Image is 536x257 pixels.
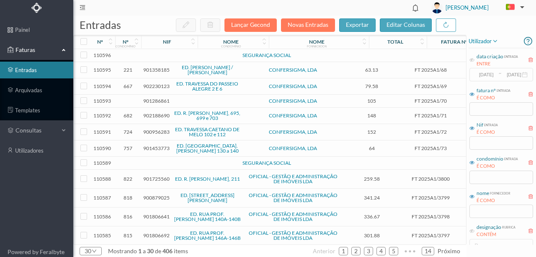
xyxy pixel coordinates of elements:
[477,94,510,101] div: É COMO
[496,87,510,93] div: entrada
[269,112,317,119] a: CONFERSIGMA, LDA
[180,192,234,203] a: ED. [STREET_ADDRESS][PERSON_NAME]
[92,232,113,239] span: 110585
[143,213,170,220] span: 901806641
[92,129,113,135] span: 110591
[463,98,513,104] span: Limpeza
[92,213,113,220] span: 110586
[345,195,399,201] span: 341.24
[221,44,241,48] div: condomínio
[80,5,85,10] i: icon: menu-fold
[403,129,459,135] span: FT 2025A1/72
[269,98,317,104] a: CONFERSIGMA, LDA
[431,2,443,13] img: user_titan3.af2715ee.jpg
[223,39,239,45] div: nome
[309,39,325,45] div: nome
[269,129,317,135] a: CONFERSIGMA, LDA
[116,44,136,48] div: condomínio
[403,67,459,73] span: FT 2025A1/68
[422,247,434,255] li: 14
[174,110,240,121] a: ED. R. [PERSON_NAME], 695, 699 e 703
[477,53,503,60] div: data criação
[499,1,528,14] button: PT
[403,213,459,220] span: FT 2025A1/3798
[92,83,113,89] span: 110594
[117,176,139,182] span: 822
[364,247,373,255] li: 3
[143,232,170,239] span: 901806692
[92,52,113,58] span: 110596
[345,213,399,220] span: 336.67
[117,67,139,73] span: 221
[97,39,103,45] div: nº
[380,18,432,32] button: editar colunas
[463,67,513,73] span: Limpeza
[477,231,515,238] div: CONTÉM
[477,223,501,231] div: designação
[269,145,317,151] a: CONFERSIGMA, LDA
[174,230,241,241] a: ED. RUA PROF. [PERSON_NAME] 146A-146B
[176,80,238,92] a: ED. TRAVESSA DO PASSEIO ALEGRE 2 E 6
[403,232,459,239] span: FT 2025A1/3797
[469,36,498,46] span: utilizador
[345,176,399,182] span: 259.58
[403,145,459,151] span: FT 2025A1/73
[161,247,174,254] span: 406
[477,197,510,204] div: É COMO
[224,18,277,32] button: Lançar Gecond
[281,18,335,32] button: Novas Entradas
[477,121,483,129] div: Nif
[91,249,97,254] i: icon: down
[503,53,518,59] div: entrada
[143,247,146,254] span: a
[345,129,399,135] span: 152
[524,35,532,48] i: icon: question-circle-o
[345,67,399,73] span: 63.13
[31,3,42,13] img: Logo
[403,83,459,89] span: FT 2025A1/69
[389,247,398,255] li: 5
[92,112,113,119] span: 110592
[242,52,291,58] a: SEGURANÇA SOCIAL
[376,247,386,255] li: 4
[281,21,339,28] span: Novas Entradas
[483,121,498,127] div: entrada
[146,247,155,254] span: 30
[92,195,113,201] span: 110587
[463,173,513,185] span: Administração - honorários
[463,129,513,135] span: Limpeza
[249,211,338,222] a: OFICIAL - GESTÃO E ADMINISTRAÇÃO DE IMÓVEIS LDA
[307,44,327,48] div: fornecedor
[463,83,513,89] span: Limpeza
[242,160,291,166] a: SEGURANÇA SOCIAL
[387,39,403,45] div: total
[249,173,338,184] a: OFICIAL - GESTÃO E ADMINISTRAÇÃO DE IMÓVEIS LDA
[182,64,233,75] a: ED. [PERSON_NAME] / [PERSON_NAME]
[117,129,139,135] span: 724
[503,155,518,161] div: entrada
[143,67,170,73] span: 901358185
[477,155,503,163] div: condomínio
[143,145,170,151] span: 901453773
[345,112,399,119] span: 148
[92,176,113,182] span: 110588
[92,98,113,104] span: 110593
[175,176,240,182] a: ED. R. [PERSON_NAME], 211
[463,192,513,204] span: Administração - honorários
[438,247,460,254] span: próximo
[108,247,137,254] span: mostrando
[143,98,170,104] span: 901286861
[345,83,399,89] span: 79.58
[117,195,139,201] span: 818
[269,67,317,73] a: CONFERSIGMA, LDA
[123,39,129,45] div: nº
[345,145,399,151] span: 64
[441,39,467,45] div: fatura nº
[403,112,459,119] span: FT 2025A1/71
[477,190,489,197] div: nome
[351,247,361,255] li: 2
[117,232,139,239] span: 815
[175,126,240,138] a: ED. TRAVESSA CAETANO DE MELO 102 e 112
[463,229,513,242] span: Administração - honorários
[463,112,513,119] span: Limpeza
